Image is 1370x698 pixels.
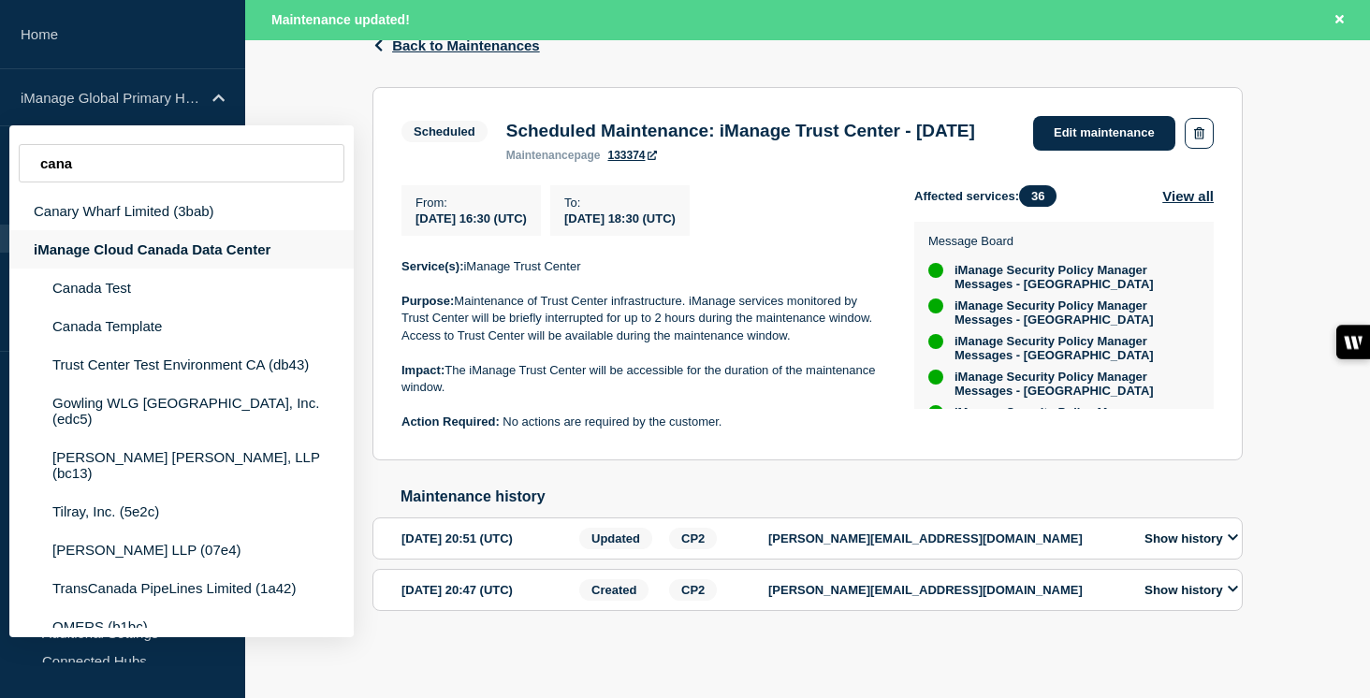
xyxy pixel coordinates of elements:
[669,579,717,601] span: CP2
[928,234,1195,248] p: Message Board
[955,298,1195,327] span: iManage Security Policy Manager Messages - [GEOGRAPHIC_DATA]
[955,405,1195,433] span: iManage Security Policy Manager Messages - [GEOGRAPHIC_DATA]
[506,149,575,162] span: maintenance
[928,298,943,313] div: up
[415,196,527,210] p: From :
[401,294,454,308] strong: Purpose:
[9,384,354,438] li: Gowling WLG [GEOGRAPHIC_DATA], Inc. (edc5)
[401,414,503,429] strong: Action Required:
[21,90,200,106] p: iManage Global Primary Hub
[401,362,884,397] p: The iManage Trust Center will be accessible for the duration of the maintenance window.
[401,293,884,344] p: Maintenance of Trust Center infrastructure. iManage services monitored by Trust Center will be br...
[372,37,540,53] button: Back to Maintenances
[1162,185,1214,207] button: View all
[928,405,943,420] div: up
[9,438,354,492] li: [PERSON_NAME] [PERSON_NAME], LLP (bc13)
[401,579,574,601] div: [DATE] 20:47 (UTC)
[579,579,649,601] span: Created
[271,12,410,27] span: Maintenance updated!
[1139,582,1244,598] button: Show history
[579,528,652,549] span: Updated
[928,334,943,349] div: up
[9,230,354,269] div: iManage Cloud Canada Data Center
[955,370,1195,398] span: iManage Security Policy Manager Messages - [GEOGRAPHIC_DATA]
[9,307,354,345] li: Canada Template
[928,370,943,385] div: up
[1139,531,1244,546] button: Show history
[506,121,975,141] h3: Scheduled Maintenance: iManage Trust Center - [DATE]
[955,334,1195,362] span: iManage Security Policy Manager Messages - [GEOGRAPHIC_DATA]
[768,531,1124,545] p: [PERSON_NAME][EMAIL_ADDRESS][DOMAIN_NAME]
[9,269,354,307] li: Canada Test
[401,258,884,275] p: iManage Trust Center
[401,414,884,430] p: No actions are required by the customer.
[564,211,676,225] span: [DATE] 18:30 (UTC)
[401,488,1243,505] h2: Maintenance history
[1328,9,1351,31] button: Close banner
[9,192,354,230] div: Canary Wharf Limited (3bab)
[9,569,354,607] li: TransCanada PipeLines Limited (1a42)
[768,583,1124,597] p: [PERSON_NAME][EMAIL_ADDRESS][DOMAIN_NAME]
[955,263,1195,291] span: iManage Security Policy Manager Messages - [GEOGRAPHIC_DATA]
[415,211,527,225] span: [DATE] 16:30 (UTC)
[401,121,488,142] span: Scheduled
[607,149,656,162] a: 133374
[9,607,354,646] li: OMERS (b1bc)
[564,196,676,210] p: To :
[9,345,354,384] li: Trust Center Test Environment CA (db43)
[401,528,574,549] div: [DATE] 20:51 (UTC)
[392,37,540,53] span: Back to Maintenances
[1019,185,1057,207] span: 36
[928,263,943,278] div: up
[506,149,601,162] p: page
[9,531,354,569] li: [PERSON_NAME] LLP (07e4)
[401,259,463,273] strong: Service(s):
[401,363,445,377] strong: Impact:
[914,185,1066,207] span: Affected services:
[669,528,717,549] span: CP2
[9,492,354,531] li: Tilray, Inc. (5e2c)
[1033,116,1175,151] a: Edit maintenance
